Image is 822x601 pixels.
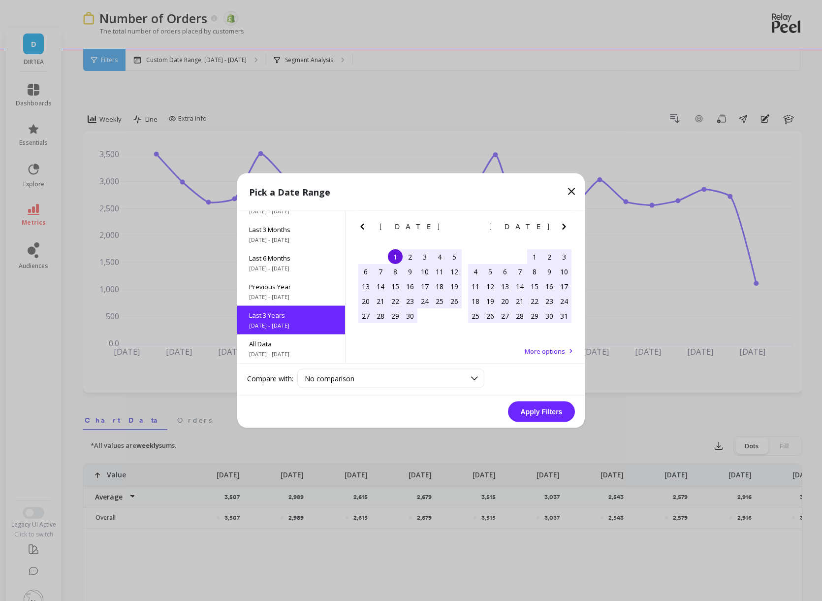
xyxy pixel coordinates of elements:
[379,223,441,231] span: [DATE]
[512,279,527,294] div: Choose Wednesday, December 14th, 2022
[432,264,447,279] div: Choose Friday, November 11th, 2022
[557,294,571,308] div: Choose Saturday, December 24th, 2022
[403,294,417,308] div: Choose Wednesday, November 23rd, 2022
[512,308,527,323] div: Choose Wednesday, December 28th, 2022
[432,279,447,294] div: Choose Friday, November 18th, 2022
[447,264,462,279] div: Choose Saturday, November 12th, 2022
[542,279,557,294] div: Choose Friday, December 16th, 2022
[249,311,333,320] span: Last 3 Years
[388,279,403,294] div: Choose Tuesday, November 15th, 2022
[358,294,373,308] div: Choose Sunday, November 20th, 2022
[466,221,482,236] button: Previous Month
[417,279,432,294] div: Choose Thursday, November 17th, 2022
[557,264,571,279] div: Choose Saturday, December 10th, 2022
[358,249,462,323] div: month 2022-11
[358,264,373,279] div: Choose Sunday, November 6th, 2022
[249,225,333,234] span: Last 3 Months
[373,279,388,294] div: Choose Monday, November 14th, 2022
[527,264,542,279] div: Choose Thursday, December 8th, 2022
[403,308,417,323] div: Choose Wednesday, November 30th, 2022
[558,221,574,236] button: Next Month
[432,249,447,264] div: Choose Friday, November 4th, 2022
[542,294,557,308] div: Choose Friday, December 23rd, 2022
[483,279,498,294] div: Choose Monday, December 12th, 2022
[249,236,333,244] span: [DATE] - [DATE]
[525,347,565,356] span: More options
[388,308,403,323] div: Choose Tuesday, November 29th, 2022
[373,264,388,279] div: Choose Monday, November 7th, 2022
[249,282,333,291] span: Previous Year
[468,279,483,294] div: Choose Sunday, December 11th, 2022
[483,294,498,308] div: Choose Monday, December 19th, 2022
[557,308,571,323] div: Choose Saturday, December 31st, 2022
[249,350,333,358] span: [DATE] - [DATE]
[403,279,417,294] div: Choose Wednesday, November 16th, 2022
[373,294,388,308] div: Choose Monday, November 21st, 2022
[498,294,512,308] div: Choose Tuesday, December 20th, 2022
[498,279,512,294] div: Choose Tuesday, December 13th, 2022
[527,249,542,264] div: Choose Thursday, December 1st, 2022
[468,308,483,323] div: Choose Sunday, December 25th, 2022
[403,264,417,279] div: Choose Wednesday, November 9th, 2022
[498,264,512,279] div: Choose Tuesday, December 6th, 2022
[498,308,512,323] div: Choose Tuesday, December 27th, 2022
[557,279,571,294] div: Choose Saturday, December 17th, 2022
[542,308,557,323] div: Choose Friday, December 30th, 2022
[527,308,542,323] div: Choose Thursday, December 29th, 2022
[447,279,462,294] div: Choose Saturday, November 19th, 2022
[417,249,432,264] div: Choose Thursday, November 3rd, 2022
[512,294,527,308] div: Choose Wednesday, December 21st, 2022
[249,293,333,301] span: [DATE] - [DATE]
[358,279,373,294] div: Choose Sunday, November 13th, 2022
[388,249,403,264] div: Choose Tuesday, November 1st, 2022
[527,294,542,308] div: Choose Thursday, December 22nd, 2022
[447,249,462,264] div: Choose Saturday, November 5th, 2022
[249,254,333,263] span: Last 6 Months
[417,264,432,279] div: Choose Thursday, November 10th, 2022
[542,264,557,279] div: Choose Friday, December 9th, 2022
[249,322,333,330] span: [DATE] - [DATE]
[489,223,551,231] span: [DATE]
[512,264,527,279] div: Choose Wednesday, December 7th, 2022
[483,308,498,323] div: Choose Monday, December 26th, 2022
[249,339,333,348] span: All Data
[417,294,432,308] div: Choose Thursday, November 24th, 2022
[448,221,464,236] button: Next Month
[527,279,542,294] div: Choose Thursday, December 15th, 2022
[403,249,417,264] div: Choose Wednesday, November 2nd, 2022
[542,249,557,264] div: Choose Friday, December 2nd, 2022
[305,374,354,383] span: No comparison
[468,264,483,279] div: Choose Sunday, December 4th, 2022
[249,207,333,215] span: [DATE] - [DATE]
[358,308,373,323] div: Choose Sunday, November 27th, 2022
[249,185,330,199] p: Pick a Date Range
[447,294,462,308] div: Choose Saturday, November 26th, 2022
[557,249,571,264] div: Choose Saturday, December 3rd, 2022
[483,264,498,279] div: Choose Monday, December 5th, 2022
[388,264,403,279] div: Choose Tuesday, November 8th, 2022
[356,221,372,236] button: Previous Month
[432,294,447,308] div: Choose Friday, November 25th, 2022
[508,401,575,422] button: Apply Filters
[388,294,403,308] div: Choose Tuesday, November 22nd, 2022
[373,308,388,323] div: Choose Monday, November 28th, 2022
[249,265,333,272] span: [DATE] - [DATE]
[468,294,483,308] div: Choose Sunday, December 18th, 2022
[247,373,293,383] label: Compare with:
[468,249,571,323] div: month 2022-12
